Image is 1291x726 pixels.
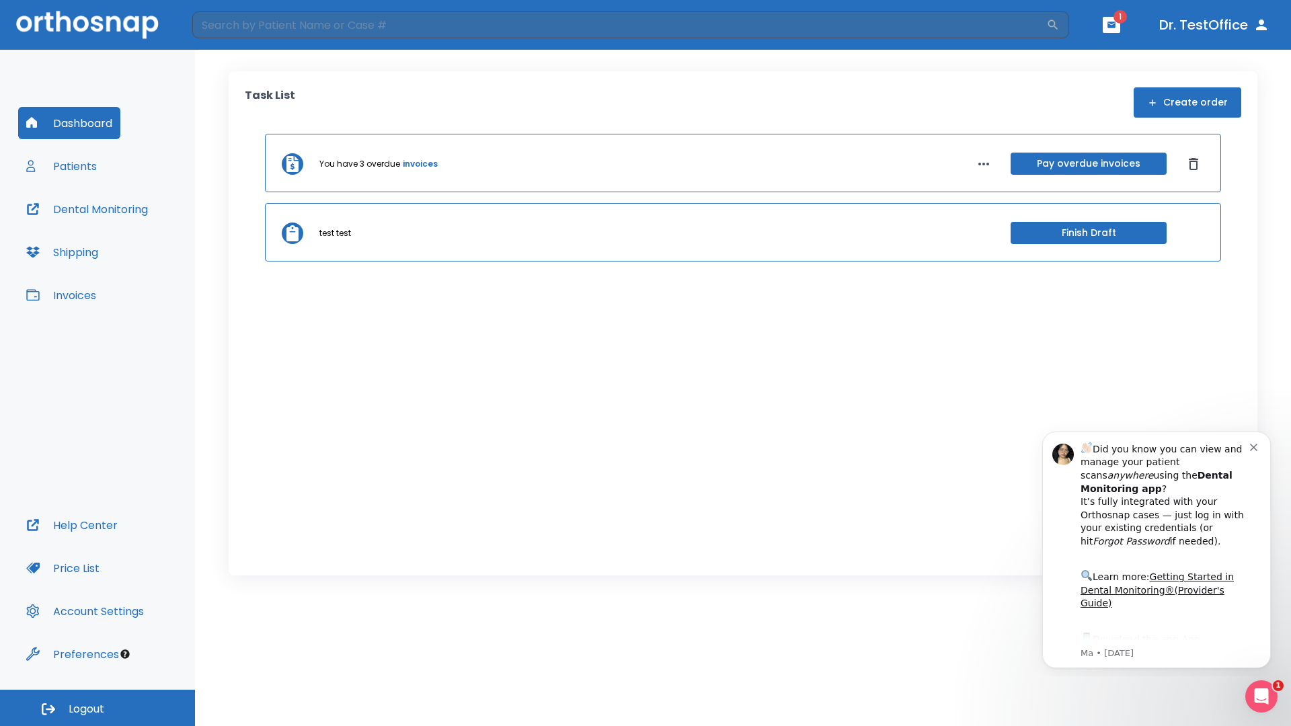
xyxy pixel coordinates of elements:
[403,158,438,170] a: invoices
[18,193,156,225] button: Dental Monitoring
[18,509,126,541] button: Help Center
[1154,13,1275,37] button: Dr. TestOffice
[1022,419,1291,676] iframe: Intercom notifications message
[319,158,400,170] p: You have 3 overdue
[192,11,1046,38] input: Search by Patient Name or Case #
[18,236,106,268] button: Shipping
[1113,10,1127,24] span: 1
[1011,153,1167,175] button: Pay overdue invoices
[58,228,228,240] p: Message from Ma, sent 8w ago
[18,595,152,627] button: Account Settings
[1183,153,1204,175] button: Dismiss
[18,107,120,139] button: Dashboard
[1134,87,1241,118] button: Create order
[245,87,295,118] p: Task List
[18,552,108,584] button: Price List
[1273,680,1284,691] span: 1
[69,702,104,717] span: Logout
[319,227,351,239] p: test test
[119,648,131,660] div: Tooltip anchor
[58,214,178,239] a: App Store
[1011,222,1167,244] button: Finish Draft
[1245,680,1278,713] iframe: Intercom live chat
[228,21,239,32] button: Dismiss notification
[18,279,104,311] button: Invoices
[18,150,105,182] button: Patients
[58,211,228,280] div: Download the app: | ​ Let us know if you need help getting started!
[16,11,159,38] img: Orthosnap
[18,638,127,670] button: Preferences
